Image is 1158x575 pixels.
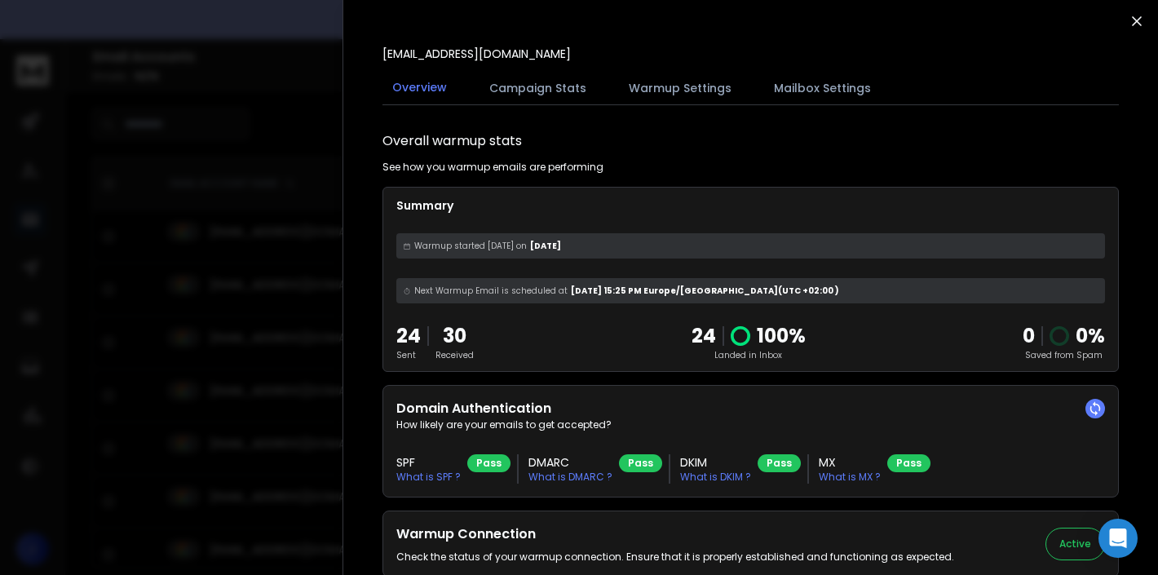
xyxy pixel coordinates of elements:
[757,323,806,349] p: 100 %
[396,471,461,484] p: What is SPF ?
[435,349,474,361] p: Received
[396,233,1105,259] div: [DATE]
[692,349,806,361] p: Landed in Inbox
[382,69,457,107] button: Overview
[467,454,510,472] div: Pass
[396,349,421,361] p: Sent
[396,454,461,471] h3: SPF
[396,323,421,349] p: 24
[382,161,603,174] p: See how you warmup emails are performing
[528,471,612,484] p: What is DMARC ?
[382,46,571,62] p: [EMAIL_ADDRESS][DOMAIN_NAME]
[396,278,1105,303] div: [DATE] 15:25 PM Europe/[GEOGRAPHIC_DATA] (UTC +02:00 )
[414,240,527,252] span: Warmup started [DATE] on
[528,454,612,471] h3: DMARC
[396,551,954,564] p: Check the status of your warmup connection. Ensure that it is properly established and functionin...
[435,323,474,349] p: 30
[619,454,662,472] div: Pass
[1098,519,1138,558] div: Open Intercom Messenger
[819,454,881,471] h3: MX
[680,471,751,484] p: What is DKIM ?
[758,454,801,472] div: Pass
[396,197,1105,214] p: Summary
[382,131,522,151] h1: Overall warmup stats
[414,285,568,297] span: Next Warmup Email is scheduled at
[680,454,751,471] h3: DKIM
[1045,528,1105,560] button: Active
[692,323,716,349] p: 24
[1023,322,1035,349] strong: 0
[396,524,954,544] h2: Warmup Connection
[764,70,881,106] button: Mailbox Settings
[1076,323,1105,349] p: 0 %
[819,471,881,484] p: What is MX ?
[480,70,596,106] button: Campaign Stats
[619,70,741,106] button: Warmup Settings
[396,399,1105,418] h2: Domain Authentication
[887,454,930,472] div: Pass
[1023,349,1105,361] p: Saved from Spam
[396,418,1105,431] p: How likely are your emails to get accepted?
